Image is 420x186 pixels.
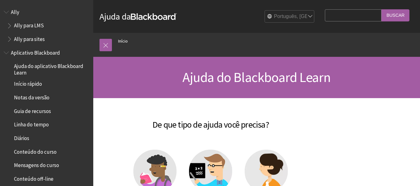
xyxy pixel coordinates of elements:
[14,79,42,87] span: Início rápido
[14,147,57,155] span: Conteúdo do curso
[11,7,19,15] span: Ally
[99,111,322,131] h2: De que tipo de ajuda você precisa?
[14,160,59,169] span: Mensagens do curso
[14,92,49,101] span: Notas da versão
[182,69,330,86] span: Ajuda do Blackboard Learn
[131,13,177,20] strong: Blackboard
[14,106,51,114] span: Guia de recursos
[381,9,409,21] input: Buscar
[99,11,177,22] a: Ajuda daBlackboard
[265,11,315,23] select: Site Language Selector
[14,34,45,42] span: Ally para sites
[14,120,49,128] span: Linha do tempo
[4,7,90,44] nav: Book outline for Anthology Ally Help
[14,133,29,141] span: Diários
[14,174,53,182] span: Conteúdo off-line
[14,61,89,76] span: Ajuda do aplicativo Blackboard Learn
[118,37,128,45] a: Início
[11,48,60,56] span: Aplicativo Blackboard
[14,20,44,29] span: Ally para LMS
